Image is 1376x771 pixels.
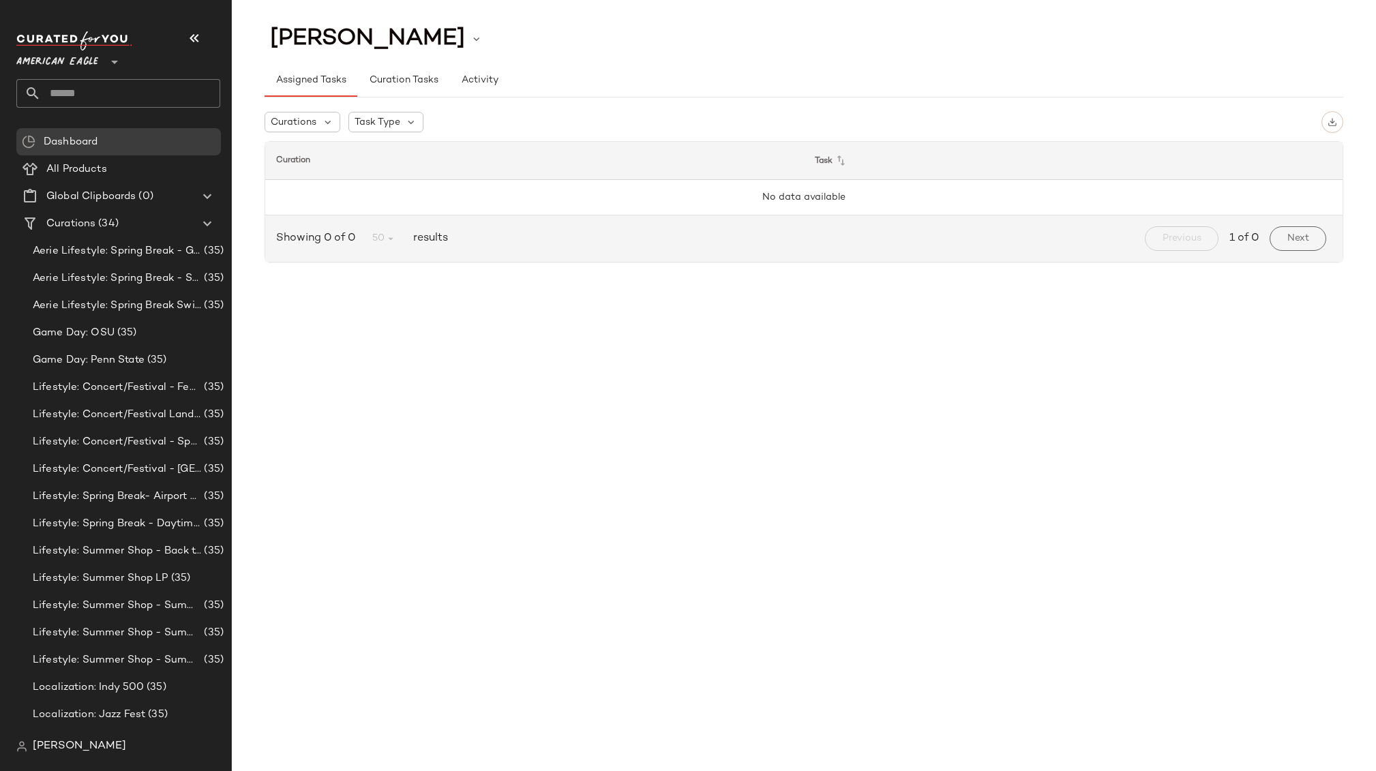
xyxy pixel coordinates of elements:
span: Lifestyle: Summer Shop - Back to School Essentials [33,543,201,559]
span: Lifestyle: Summer Shop - Summer Internship [33,625,201,641]
img: svg%3e [16,741,27,752]
span: (0) [136,189,153,205]
span: [PERSON_NAME] [33,738,126,755]
span: (35) [201,625,224,641]
span: Lifestyle: Concert/Festival - [GEOGRAPHIC_DATA] [33,462,201,477]
span: Aerie Lifestyle: Spring Break - Girly/Femme [33,243,201,259]
span: (35) [201,543,224,559]
span: Lifestyle: Concert/Festival - Sporty [33,434,201,450]
span: (35) [201,489,224,504]
span: Lifestyle: Spring Break- Airport Style [33,489,201,504]
span: (35) [201,652,224,668]
span: Showing 0 of 0 [276,230,361,247]
span: (35) [115,325,137,341]
span: (35) [201,516,224,532]
span: Next [1287,233,1309,244]
th: Task [804,142,1343,180]
span: (35) [201,271,224,286]
span: (35) [201,243,224,259]
span: Curations [46,216,95,232]
span: (35) [145,707,168,723]
td: No data available [265,180,1343,215]
span: Lifestyle: Summer Shop - Summer Abroad [33,598,201,614]
span: (34) [95,216,119,232]
span: Lifestyle: Concert/Festival Landing Page [33,407,201,423]
img: svg%3e [22,135,35,149]
span: Lifestyle: Concert/Festival - Femme [33,380,201,395]
span: All Products [46,162,107,177]
span: Localization: Jazz Fest [33,707,145,723]
span: Lifestyle: Spring Break - Daytime Casual [33,516,201,532]
span: Localization: Indy 500 [33,680,144,695]
button: Next [1270,226,1326,251]
span: 1 of 0 [1229,230,1259,247]
img: cfy_white_logo.C9jOOHJF.svg [16,31,132,50]
span: Lifestyle: Summer Shop - Summer Study Sessions [33,652,201,668]
span: (35) [201,407,224,423]
span: Aerie Lifestyle: Spring Break Swimsuits Landing Page [33,298,201,314]
th: Curation [265,142,804,180]
span: (35) [201,434,224,450]
span: American Eagle [16,46,98,71]
span: (35) [145,352,167,368]
span: (35) [201,380,224,395]
span: Game Day: Penn State [33,352,145,368]
span: Task Type [355,115,400,130]
span: (35) [201,298,224,314]
span: Dashboard [44,134,98,150]
span: Assigned Tasks [275,75,346,86]
span: Global Clipboards [46,189,136,205]
span: (35) [201,598,224,614]
span: (35) [144,680,166,695]
span: Curation Tasks [368,75,438,86]
span: [PERSON_NAME] [270,26,465,52]
span: (35) [168,571,191,586]
span: Activity [461,75,498,86]
span: Curations [271,115,316,130]
span: (35) [201,462,224,477]
span: results [408,230,448,247]
span: Aerie Lifestyle: Spring Break - Sporty [33,271,201,286]
span: Game Day: OSU [33,325,115,341]
span: Lifestyle: Summer Shop LP [33,571,168,586]
img: svg%3e [1328,117,1337,127]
